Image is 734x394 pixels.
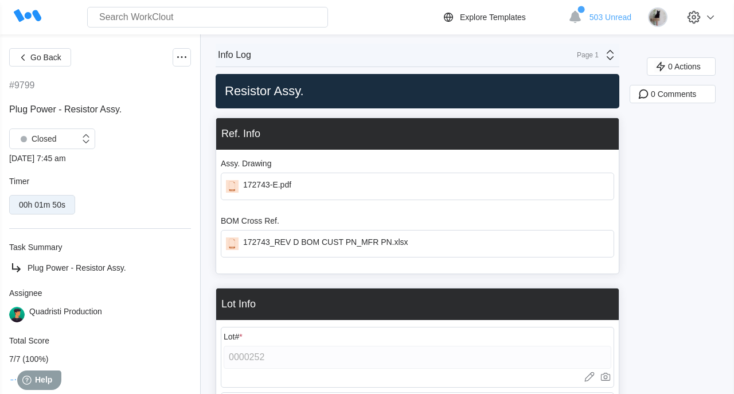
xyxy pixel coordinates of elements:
[221,128,260,140] div: Ref. Info
[243,237,408,250] div: 172743_REV D BOM CUST PN_MFR PN.xlsx
[9,307,25,322] img: user.png
[221,216,279,225] div: BOM Cross Ref.
[570,51,599,59] div: Page 1
[9,154,191,163] div: [DATE] 7:45 am
[19,200,65,209] div: 00h 01m 50s
[15,131,57,147] div: Closed
[651,90,696,98] span: 0 Comments
[87,7,328,28] input: Search WorkClout
[630,85,716,103] button: 0 Comments
[221,159,271,168] div: Assy. Drawing
[9,336,191,345] div: Total Score
[9,48,71,67] button: Go Back
[668,63,701,71] span: 0 Actions
[224,346,611,369] input: Type here...
[243,180,291,193] div: 172743-E.pdf
[9,80,35,91] div: #9799
[589,13,631,22] span: 503 Unread
[460,13,526,22] div: Explore Templates
[9,261,191,275] a: Plug Power - Resistor Assy.
[28,263,126,272] span: Plug Power - Resistor Assy.
[9,104,122,114] span: Plug Power - Resistor Assy.
[221,298,256,310] div: Lot Info
[9,288,191,298] div: Assignee
[220,83,615,99] h2: Resistor Assy.
[648,7,667,27] img: stormageddon_tree.jpg
[9,243,191,252] div: Task Summary
[224,332,243,341] div: Lot#
[218,50,251,60] div: Info Log
[647,57,716,76] button: 0 Actions
[9,177,191,186] div: Timer
[442,10,563,24] a: Explore Templates
[9,354,191,364] div: 7/7 (100%)
[30,53,61,61] span: Go Back
[9,379,56,387] button: Show Details
[29,307,102,322] div: Quadristi Production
